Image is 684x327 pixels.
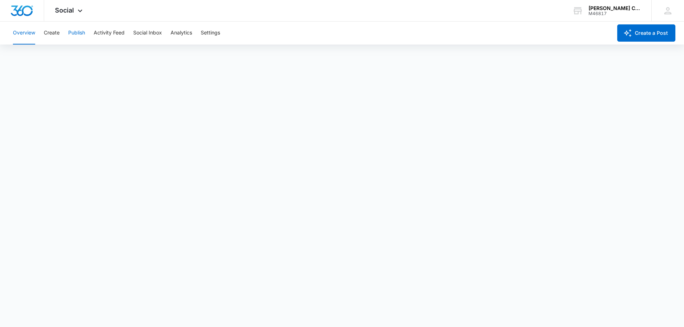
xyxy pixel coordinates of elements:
button: Create a Post [617,24,675,42]
button: Social Inbox [133,22,162,45]
button: Publish [68,22,85,45]
button: Activity Feed [94,22,125,45]
button: Analytics [171,22,192,45]
div: account name [588,5,641,11]
button: Create [44,22,60,45]
button: Settings [201,22,220,45]
button: Overview [13,22,35,45]
span: Social [55,6,74,14]
div: account id [588,11,641,16]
